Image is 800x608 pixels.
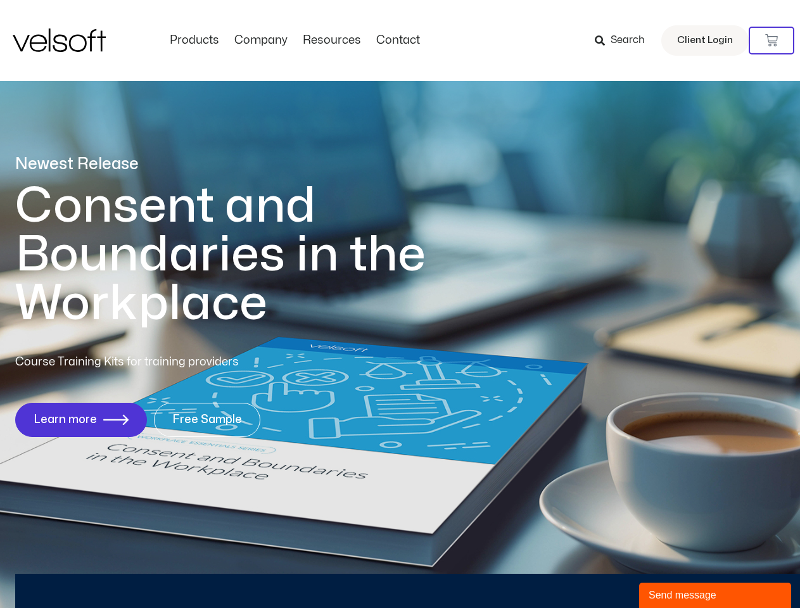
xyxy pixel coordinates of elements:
[611,32,645,49] span: Search
[295,34,369,47] a: ResourcesMenu Toggle
[227,34,295,47] a: CompanyMenu Toggle
[677,32,733,49] span: Client Login
[162,34,428,47] nav: Menu
[369,34,428,47] a: ContactMenu Toggle
[13,28,106,52] img: Velsoft Training Materials
[172,414,242,426] span: Free Sample
[15,403,147,437] a: Learn more
[661,25,749,56] a: Client Login
[15,182,478,328] h1: Consent and Boundaries in the Workplace
[595,30,654,51] a: Search
[639,580,794,608] iframe: chat widget
[162,34,227,47] a: ProductsMenu Toggle
[15,153,478,175] p: Newest Release
[154,403,260,437] a: Free Sample
[34,414,97,426] span: Learn more
[15,353,331,371] p: Course Training Kits for training providers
